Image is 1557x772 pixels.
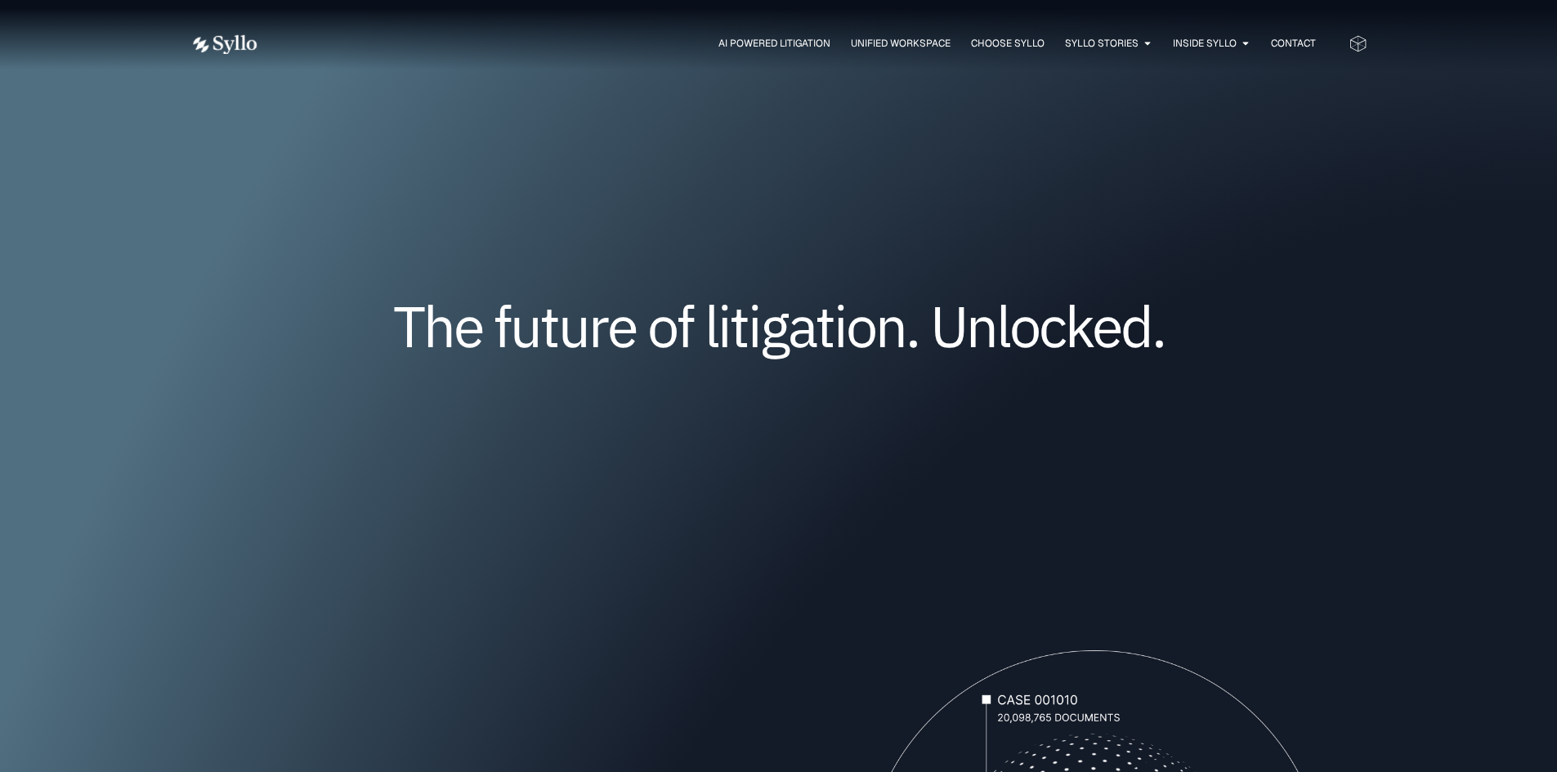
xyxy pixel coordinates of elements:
h1: The future of litigation. Unlocked. [289,299,1269,353]
a: Syllo Stories [1065,36,1139,51]
nav: Menu [290,36,1316,51]
a: Contact [1271,36,1316,51]
a: Inside Syllo [1173,36,1237,51]
a: Choose Syllo [971,36,1045,51]
a: Unified Workspace [851,36,951,51]
a: AI Powered Litigation [718,36,830,51]
img: white logo [190,34,257,55]
div: Menu Toggle [290,36,1316,51]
